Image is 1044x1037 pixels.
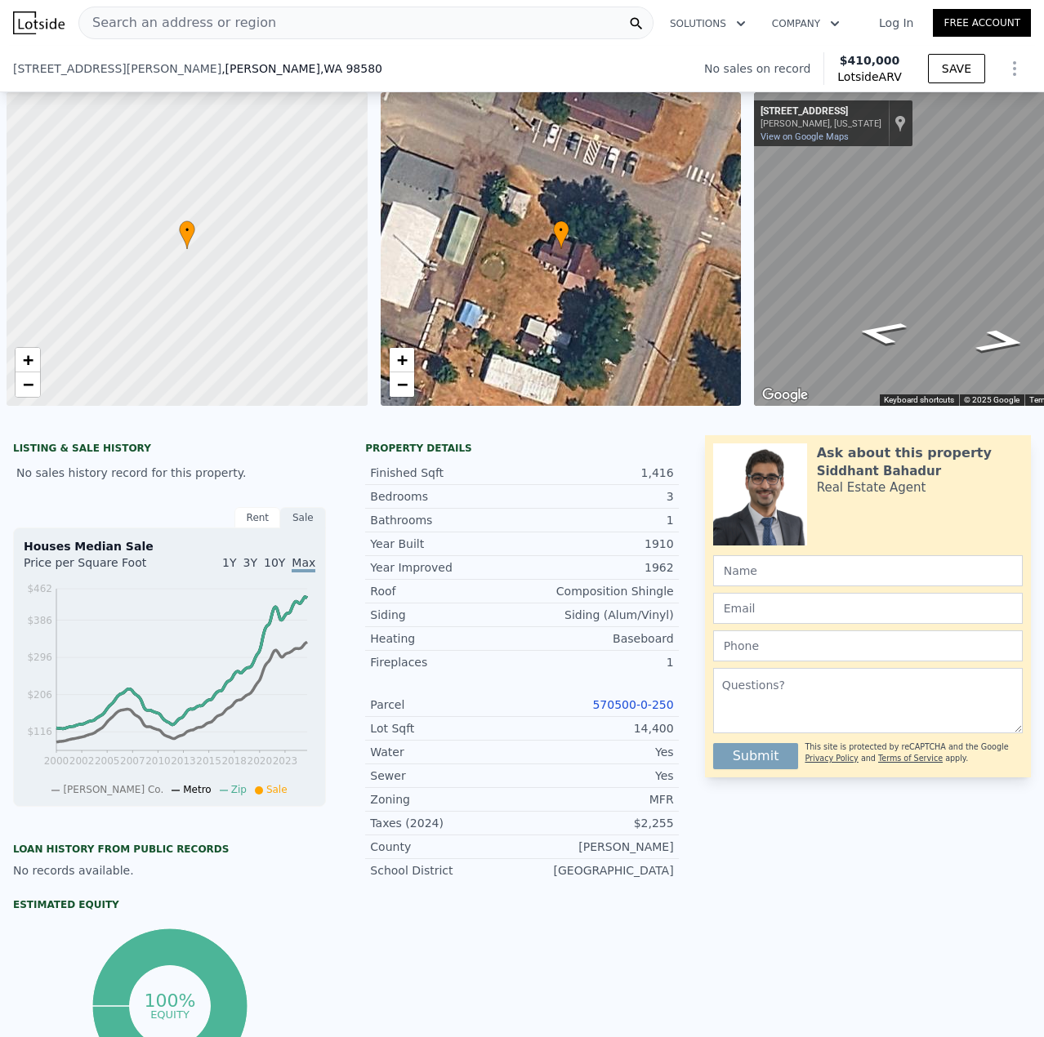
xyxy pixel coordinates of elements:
[759,9,853,38] button: Company
[221,60,382,77] span: , [PERSON_NAME]
[370,607,522,623] div: Siding
[390,348,414,372] a: Zoom in
[248,755,273,767] tspan: 2020
[150,1008,190,1020] tspan: equity
[998,52,1031,85] button: Show Options
[522,512,674,528] div: 1
[95,755,120,767] tspan: 2005
[522,654,674,670] div: 1
[69,755,95,767] tspan: 2002
[390,372,414,397] a: Zoom out
[370,465,522,481] div: Finished Sqft
[370,488,522,505] div: Bedrooms
[964,395,1019,404] span: © 2025 Google
[835,315,929,351] path: Go East, 3rd St
[758,385,812,406] a: Open this area in Google Maps (opens a new window)
[27,615,52,626] tspan: $386
[758,385,812,406] img: Google
[273,755,298,767] tspan: 2023
[396,374,407,394] span: −
[264,556,285,569] span: 10Y
[522,862,674,879] div: [GEOGRAPHIC_DATA]
[370,630,522,647] div: Heating
[222,556,236,569] span: 1Y
[171,755,196,767] tspan: 2013
[713,555,1023,586] input: Name
[522,839,674,855] div: [PERSON_NAME]
[320,62,382,75] span: , WA 98580
[840,54,900,67] span: $410,000
[805,737,1023,769] div: This site is protected by reCAPTCHA and the Google and apply.
[553,223,569,238] span: •
[183,784,211,795] span: Metro
[713,630,1023,661] input: Phone
[370,839,522,855] div: County
[13,11,65,34] img: Lotside
[370,654,522,670] div: Fireplaces
[933,9,1031,37] a: Free Account
[522,465,674,481] div: 1,416
[266,784,288,795] span: Sale
[231,784,247,795] span: Zip
[24,538,315,554] div: Houses Median Sale
[370,815,522,831] div: Taxes (2024)
[522,720,674,737] div: 14,400
[805,754,858,763] a: Privacy Policy
[120,755,145,767] tspan: 2007
[23,374,33,394] span: −
[713,743,799,769] button: Submit
[522,768,674,784] div: Yes
[522,607,674,623] div: Siding (Alum/Vinyl)
[27,689,52,701] tspan: $206
[13,60,221,77] span: [STREET_ADDRESS][PERSON_NAME]
[522,536,674,552] div: 1910
[370,559,522,576] div: Year Improved
[370,744,522,760] div: Water
[370,512,522,528] div: Bathrooms
[761,131,849,142] a: View on Google Maps
[370,697,522,713] div: Parcel
[370,583,522,599] div: Roof
[27,583,52,594] tspan: $462
[878,754,943,763] a: Terms of Service
[761,118,881,129] div: [PERSON_NAME], [US_STATE]
[63,784,163,795] span: [PERSON_NAME] Co.
[44,755,69,767] tspan: 2000
[396,349,407,370] span: +
[13,442,326,458] div: LISTING & SALE HISTORY
[145,755,171,767] tspan: 2010
[27,652,52,663] tspan: $296
[13,458,326,487] div: No sales history record for this property.
[817,479,926,496] div: Real Estate Agent
[370,720,522,737] div: Lot Sqft
[522,791,674,808] div: MFR
[221,755,247,767] tspan: 2018
[13,843,326,856] div: Loan history from public records
[884,394,954,406] button: Keyboard shortcuts
[370,791,522,808] div: Zoning
[817,463,941,479] div: Siddhant Bahadur
[16,348,40,372] a: Zoom in
[179,223,195,238] span: •
[79,13,276,33] span: Search an address or region
[761,105,881,118] div: [STREET_ADDRESS]
[179,220,195,249] div: •
[522,744,674,760] div: Yes
[837,69,901,85] span: Lotside ARV
[13,862,326,879] div: No records available.
[27,726,52,737] tspan: $116
[928,54,985,83] button: SAVE
[280,507,326,528] div: Sale
[24,554,170,581] div: Price per Square Foot
[370,768,522,784] div: Sewer
[895,114,906,132] a: Show location on map
[522,630,674,647] div: Baseboard
[859,15,933,31] a: Log In
[592,698,673,711] a: 570500-0-250
[243,556,257,569] span: 3Y
[522,815,674,831] div: $2,255
[13,898,326,911] div: Estimated Equity
[817,443,992,463] div: Ask about this property
[196,755,221,767] tspan: 2015
[144,990,195,1011] tspan: 100%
